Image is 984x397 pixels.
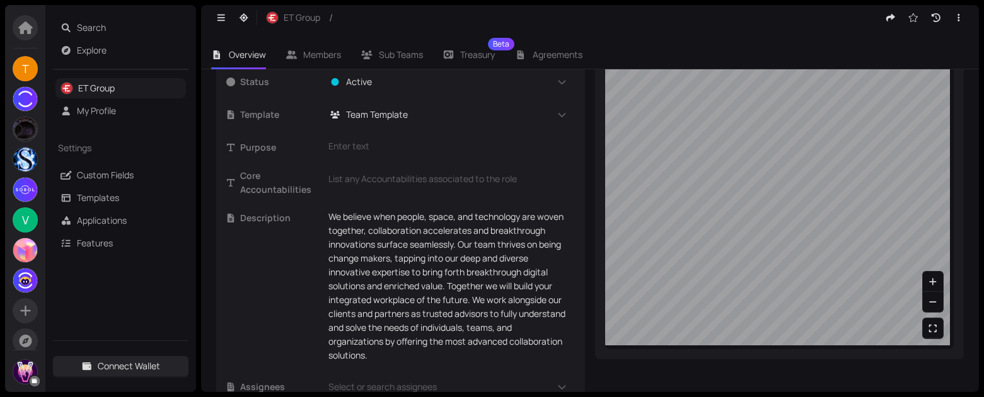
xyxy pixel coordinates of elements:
[13,87,37,111] img: S5xeEuA_KA.jpeg
[267,12,278,23] img: r-RjKx4yED.jpeg
[240,108,321,122] span: Template
[53,356,188,376] button: Connect Wallet
[77,105,116,117] a: My Profile
[240,211,321,225] span: Description
[284,11,320,25] span: ET Group
[77,18,182,38] span: Search
[77,237,113,249] a: Features
[13,178,37,202] img: T8Xj_ByQ5B.jpeg
[346,75,372,89] span: Active
[13,117,37,141] img: DqDBPFGanK.jpeg
[13,147,37,171] img: c3llwUlr6D.jpeg
[13,238,37,262] img: F74otHnKuz.jpeg
[460,50,495,59] span: Treasury
[240,141,321,154] span: Purpose
[77,169,134,181] a: Custom Fields
[328,139,567,153] div: Enter text
[229,49,266,60] span: Overview
[240,75,321,89] span: Status
[58,141,161,155] span: Settings
[260,8,327,28] button: ET Group
[22,207,29,233] span: V
[324,380,437,394] span: Select or search assignees
[98,359,160,373] span: Connect Wallet
[77,214,127,226] a: Applications
[379,49,423,60] span: Sub Teams
[488,38,514,50] sup: Beta
[346,108,408,122] span: Team Template
[53,134,188,163] div: Settings
[78,82,115,94] a: ET Group
[303,49,341,60] span: Members
[13,268,37,292] img: 1d3d5e142b2c057a2bb61662301e7eb7.webp
[77,44,107,56] a: Explore
[240,169,321,197] span: Core Accountabilities
[533,49,582,60] span: Agreements
[13,360,37,384] img: Jo8aJ5B5ax.jpeg
[22,56,29,81] span: T
[328,172,567,186] div: List any Accountabilities associated to the role
[240,380,321,394] span: Assignees
[77,192,119,204] a: Templates
[328,210,567,362] p: We believe when people, space, and technology are woven together, collaboration accelerates and b...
